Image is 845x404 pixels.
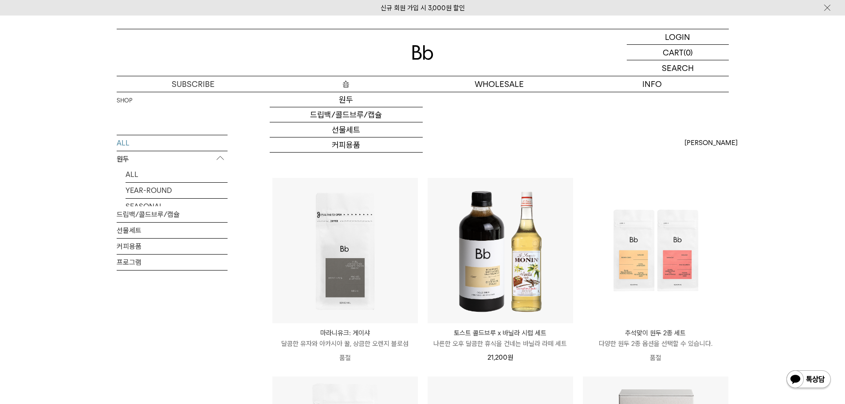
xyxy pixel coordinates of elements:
p: (0) [684,45,693,60]
p: 마라니유크: 게이샤 [272,328,418,338]
p: 추석맞이 원두 2종 세트 [583,328,728,338]
p: 품절 [272,349,418,367]
a: SEASONAL [126,199,228,214]
p: 달콤한 유자와 아카시아 꿀, 상큼한 오렌지 블로섬 [272,338,418,349]
a: 커피용품 [117,239,228,254]
a: 프로그램 [117,255,228,270]
p: 다양한 원두 2종 옵션을 선택할 수 있습니다. [583,338,728,349]
p: 나른한 오후 달콤한 휴식을 건네는 바닐라 라떼 세트 [428,338,573,349]
a: 프로그램 [270,153,423,168]
p: WHOLESALE [423,76,576,92]
a: 숍 [270,76,423,92]
a: ALL [117,135,228,151]
a: SUBSCRIBE [117,76,270,92]
span: 21,200 [487,353,513,361]
p: LOGIN [665,29,690,44]
a: 원두 [270,92,423,107]
img: 카카오톡 채널 1:1 채팅 버튼 [786,369,832,391]
a: 드립백/콜드브루/캡슐 [270,107,423,122]
img: 토스트 콜드브루 x 바닐라 시럽 세트 [428,178,573,323]
p: 품절 [583,349,728,367]
p: INFO [576,76,729,92]
a: CART (0) [627,45,729,60]
img: 마라니유크: 게이샤 [272,178,418,323]
span: [PERSON_NAME] [684,137,738,148]
img: 추석맞이 원두 2종 세트 [583,178,728,323]
a: LOGIN [627,29,729,45]
p: SEARCH [662,60,694,76]
a: ALL [126,167,228,182]
a: 선물세트 [270,122,423,137]
p: 토스트 콜드브루 x 바닐라 시럽 세트 [428,328,573,338]
a: 추석맞이 원두 2종 세트 다양한 원두 2종 옵션을 선택할 수 있습니다. [583,328,728,349]
a: 토스트 콜드브루 x 바닐라 시럽 세트 나른한 오후 달콤한 휴식을 건네는 바닐라 라떼 세트 [428,328,573,349]
p: 원두 [117,151,228,167]
img: 로고 [412,45,433,60]
span: 원 [507,353,513,361]
a: 선물세트 [117,223,228,238]
a: 마라니유크: 게이샤 달콤한 유자와 아카시아 꿀, 상큼한 오렌지 블로섬 [272,328,418,349]
p: CART [663,45,684,60]
a: 커피용품 [270,137,423,153]
a: YEAR-ROUND [126,183,228,198]
a: SHOP [117,96,132,105]
a: 신규 회원 가입 시 3,000원 할인 [381,4,465,12]
a: 드립백/콜드브루/캡슐 [117,207,228,222]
